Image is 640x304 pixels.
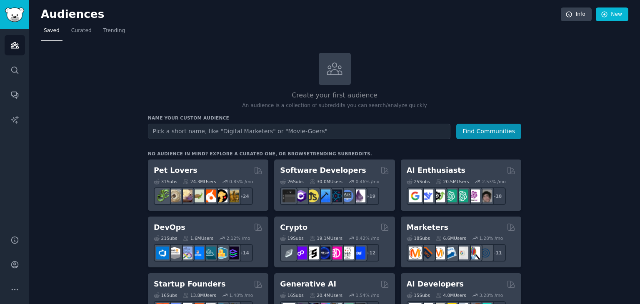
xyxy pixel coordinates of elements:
[479,235,503,241] div: 1.28 % /mo
[407,292,430,298] div: 15 Sub s
[420,189,433,202] img: DeepSeek
[282,247,295,259] img: ethfinance
[409,247,422,259] img: content_marketing
[154,179,177,184] div: 31 Sub s
[436,179,469,184] div: 20.5M Users
[310,235,342,241] div: 19.1M Users
[362,187,379,205] div: + 19
[420,247,433,259] img: bigseo
[203,247,216,259] img: platformengineering
[306,189,319,202] img: learnjavascript
[479,247,492,259] img: OnlineMarketing
[356,179,380,184] div: 0.46 % /mo
[467,247,480,259] img: MarketingResearch
[432,189,445,202] img: AItoolsCatalog
[148,90,521,101] h2: Create your first audience
[482,179,506,184] div: 2.53 % /mo
[280,235,303,241] div: 19 Sub s
[294,189,307,202] img: csharp
[280,179,303,184] div: 26 Sub s
[203,189,216,202] img: cockatiel
[479,189,492,202] img: ArtificalIntelligence
[317,189,330,202] img: iOSProgramming
[356,235,380,241] div: 0.42 % /mo
[168,189,181,202] img: ballpython
[436,235,466,241] div: 6.6M Users
[103,27,125,35] span: Trending
[41,24,62,41] a: Saved
[44,27,60,35] span: Saved
[154,235,177,241] div: 21 Sub s
[488,244,506,262] div: + 11
[227,235,250,241] div: 2.12 % /mo
[455,247,468,259] img: googleads
[154,279,225,289] h2: Startup Founders
[310,151,370,156] a: trending subreddits
[456,124,521,139] button: Find Communities
[235,244,253,262] div: + 14
[235,187,253,205] div: + 24
[183,235,213,241] div: 1.6M Users
[229,292,253,298] div: 1.48 % /mo
[310,292,342,298] div: 20.4M Users
[226,247,239,259] img: PlatformEngineers
[280,222,307,233] h2: Crypto
[488,187,506,205] div: + 18
[5,7,24,22] img: GummySearch logo
[41,8,561,21] h2: Audiences
[362,244,379,262] div: + 12
[407,222,448,233] h2: Marketers
[306,247,319,259] img: ethstaker
[479,292,503,298] div: 3.28 % /mo
[596,7,628,22] a: New
[436,292,466,298] div: 4.0M Users
[168,247,181,259] img: AWS_Certified_Experts
[444,247,457,259] img: Emailmarketing
[280,165,366,176] h2: Software Developers
[282,189,295,202] img: software
[191,247,204,259] img: DevOpsLinks
[407,235,430,241] div: 18 Sub s
[409,189,422,202] img: GoogleGeminiAI
[68,24,95,41] a: Curated
[352,189,365,202] img: elixir
[310,179,342,184] div: 30.0M Users
[455,189,468,202] img: chatgpt_prompts_
[407,179,430,184] div: 25 Sub s
[215,247,227,259] img: aws_cdk
[148,151,372,157] div: No audience in mind? Explore a curated one, or browse .
[341,189,354,202] img: AskComputerScience
[154,222,185,233] h2: DevOps
[183,292,216,298] div: 13.8M Users
[341,247,354,259] img: CryptoNews
[280,279,336,289] h2: Generative AI
[229,179,253,184] div: 0.85 % /mo
[356,292,380,298] div: 1.54 % /mo
[183,179,216,184] div: 24.3M Users
[71,27,92,35] span: Curated
[352,247,365,259] img: defi_
[191,189,204,202] img: turtle
[561,7,592,22] a: Info
[180,189,192,202] img: leopardgeckos
[148,102,521,110] p: An audience is a collection of subreddits you can search/analyze quickly
[407,279,464,289] h2: AI Developers
[100,24,128,41] a: Trending
[280,292,303,298] div: 16 Sub s
[180,247,192,259] img: Docker_DevOps
[156,189,169,202] img: herpetology
[407,165,465,176] h2: AI Enthusiasts
[154,292,177,298] div: 16 Sub s
[317,247,330,259] img: web3
[467,189,480,202] img: OpenAIDev
[154,165,197,176] h2: Pet Lovers
[432,247,445,259] img: AskMarketing
[148,124,450,139] input: Pick a short name, like "Digital Marketers" or "Movie-Goers"
[329,189,342,202] img: reactnative
[444,189,457,202] img: chatgpt_promptDesign
[226,189,239,202] img: dogbreed
[156,247,169,259] img: azuredevops
[215,189,227,202] img: PetAdvice
[329,247,342,259] img: defiblockchain
[294,247,307,259] img: 0xPolygon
